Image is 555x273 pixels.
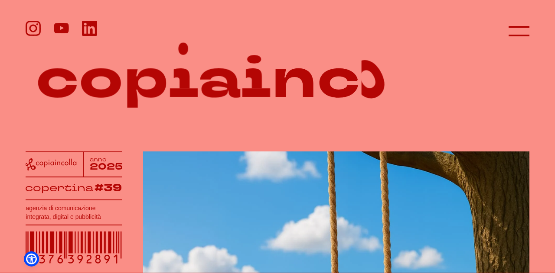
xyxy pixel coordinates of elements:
tspan: 2025 [90,160,123,173]
tspan: copertina [25,181,93,194]
tspan: #39 [95,181,122,195]
tspan: anno [90,156,107,163]
a: Open Accessibility Menu [26,254,37,264]
h1: agenzia di comunicazione integrata, digital e pubblicità [26,204,122,221]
